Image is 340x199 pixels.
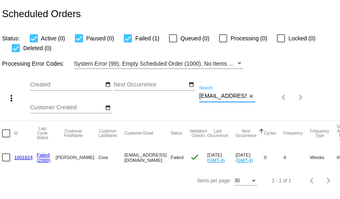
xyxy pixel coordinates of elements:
button: Change sorting for CustomerLastName [99,129,117,138]
span: Paused (0) [86,33,114,43]
span: Failed (1) [135,33,159,43]
span: Processing Error Codes: [2,60,64,67]
mat-cell: [PERSON_NAME] [55,146,98,169]
mat-icon: more_vert [7,93,16,103]
mat-cell: Weeks [310,146,336,169]
mat-cell: Cioe [99,146,125,169]
button: Previous page [304,172,320,189]
div: Items per page: [197,178,231,184]
span: Active (0) [41,33,65,43]
span: Processing (0) [230,33,267,43]
mat-icon: check [190,152,200,162]
span: Deleted (0) [23,43,51,53]
mat-cell: 4 [283,146,310,169]
input: Created [30,82,103,88]
input: Customer Created [30,104,103,111]
button: Change sorting for Id [14,131,18,136]
button: Change sorting for CustomerFirstName [55,129,91,138]
button: Previous page [276,89,292,106]
button: Change sorting for NextOccurrenceUtc [235,129,257,138]
button: Change sorting for CustomerEmail [124,131,153,136]
mat-icon: date_range [105,105,111,111]
span: Locked (0) [288,33,315,43]
a: (GMT-4) [235,157,253,163]
a: 1001824 [14,155,33,160]
mat-cell: 0 [264,146,283,169]
a: (GMT-4) [207,157,225,163]
span: Status: [2,35,20,42]
span: 30 [235,178,240,184]
h2: Scheduled Orders [2,8,81,20]
button: Next page [320,172,337,189]
mat-select: Filter by Processing Error Codes [74,59,243,69]
a: (2000) [37,157,50,163]
button: Change sorting for Status [171,131,182,136]
button: Next page [292,89,309,106]
mat-cell: [DATE] [207,146,236,169]
mat-icon: date_range [105,82,111,88]
div: 1 - 1 of 1 [272,178,291,184]
button: Change sorting for LastProcessingCycleId [37,126,48,140]
span: Failed [171,155,184,160]
mat-cell: [EMAIL_ADDRESS][DOMAIN_NAME] [124,146,171,169]
button: Clear [247,92,255,101]
input: Next Occurrence [114,82,187,88]
span: Queued (0) [180,33,209,43]
mat-cell: [DATE] [235,146,264,169]
button: Change sorting for Frequency [283,131,303,136]
input: Search [199,93,247,99]
button: Change sorting for FrequencyType [310,129,329,138]
mat-icon: date_range [189,82,194,88]
button: Change sorting for Cycles [264,131,276,136]
button: Change sorting for LastOccurrenceUtc [207,129,228,138]
a: Failed [37,152,50,157]
mat-icon: close [248,93,254,100]
mat-header-cell: Validation Checks [190,121,207,146]
mat-select: Items per page: [235,178,257,184]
